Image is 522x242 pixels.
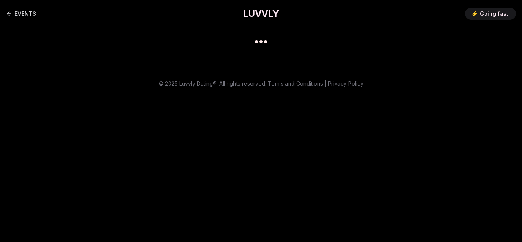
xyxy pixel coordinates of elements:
span: | [324,80,326,87]
a: Back to events [6,6,36,21]
a: LUVVLY [243,8,279,20]
span: ⚡️ [471,10,478,18]
a: Privacy Policy [328,80,363,87]
a: Terms and Conditions [268,80,323,87]
span: Going fast! [480,10,510,18]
